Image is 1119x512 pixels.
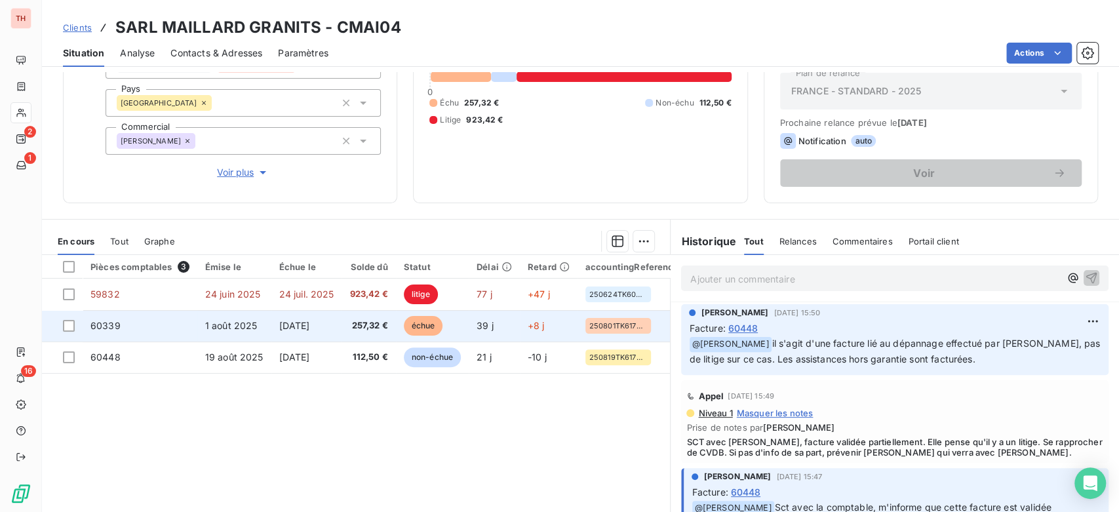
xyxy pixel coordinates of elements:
[791,85,922,98] span: FRANCE - STANDARD - 2025
[686,422,1103,433] span: Prise de notes par
[689,321,725,335] span: Facture :
[279,320,310,331] span: [DATE]
[464,97,499,109] span: 257,32 €
[404,347,461,367] span: non-échue
[115,16,401,39] h3: SARL MAILLARD GRANITS - CMAI04
[528,351,547,363] span: -10 j
[798,136,846,146] span: Notification
[279,262,334,272] div: Échue le
[728,392,774,400] span: [DATE] 15:49
[780,117,1082,128] span: Prochaine relance prévue le
[528,320,545,331] span: +8 j
[528,262,570,272] div: Retard
[205,351,264,363] span: 19 août 2025
[90,351,121,363] span: 60448
[404,316,443,336] span: échue
[689,338,1103,364] span: il s'agit d'une facture lié au dépannage effectué par [PERSON_NAME], pas de litige sur ce cas. Le...
[217,166,269,179] span: Voir plus
[349,319,387,332] span: 257,32 €
[404,262,461,272] div: Statut
[440,97,459,109] span: Échu
[731,485,761,499] span: 60448
[10,483,31,504] img: Logo LeanPay
[698,391,724,401] span: Appel
[699,97,731,109] span: 112,50 €
[205,262,264,272] div: Émise le
[106,165,381,180] button: Voir plus
[737,408,814,418] span: Masquer les notes
[205,288,261,300] span: 24 juin 2025
[63,22,92,33] span: Clients
[24,126,36,138] span: 2
[796,168,1053,178] span: Voir
[279,351,310,363] span: [DATE]
[121,99,197,107] span: [GEOGRAPHIC_DATA]
[10,8,31,29] div: TH
[779,236,817,246] span: Relances
[686,437,1103,458] span: SCT avec [PERSON_NAME], facture validée partiellement. Elle pense qu'il y a un litige. Se rapproc...
[58,236,94,246] span: En cours
[121,137,181,145] span: [PERSON_NAME]
[170,47,262,60] span: Contacts & Adresses
[1074,467,1106,499] div: Open Intercom Messenger
[763,422,834,433] span: [PERSON_NAME]
[528,288,550,300] span: +47 j
[589,322,647,330] span: 250801TK61795AD
[776,473,822,481] span: [DATE] 15:47
[477,262,512,272] div: Délai
[349,288,387,301] span: 923,42 €
[120,47,155,60] span: Analyse
[1006,43,1072,64] button: Actions
[909,236,959,246] span: Portail client
[427,87,433,97] span: 0
[195,135,206,147] input: Ajouter une valeur
[780,159,1082,187] button: Voir
[589,290,647,298] span: 250624TK60984AW
[656,97,694,109] span: Non-échu
[24,152,36,164] span: 1
[440,114,461,126] span: Litige
[349,351,387,364] span: 112,50 €
[692,485,728,499] span: Facture :
[703,471,771,482] span: [PERSON_NAME]
[585,262,679,272] div: accountingReference
[349,262,387,272] div: Solde dû
[90,261,189,273] div: Pièces comptables
[477,288,492,300] span: 77 j
[728,321,758,335] span: 60448
[90,288,120,300] span: 59832
[897,117,927,128] span: [DATE]
[63,47,104,60] span: Situation
[477,320,494,331] span: 39 j
[90,320,121,331] span: 60339
[212,97,222,109] input: Ajouter une valeur
[404,285,438,304] span: litige
[833,236,893,246] span: Commentaires
[671,233,736,249] h6: Historique
[697,408,732,418] span: Niveau 1
[744,236,764,246] span: Tout
[205,320,258,331] span: 1 août 2025
[178,261,189,273] span: 3
[466,114,503,126] span: 923,42 €
[63,21,92,34] a: Clients
[690,337,771,352] span: @ [PERSON_NAME]
[589,353,647,361] span: 250819TK61795NG
[278,47,328,60] span: Paramètres
[477,351,492,363] span: 21 j
[144,236,175,246] span: Graphe
[110,236,128,246] span: Tout
[851,135,876,147] span: auto
[774,309,820,317] span: [DATE] 15:50
[701,307,768,319] span: [PERSON_NAME]
[21,365,36,377] span: 16
[279,288,334,300] span: 24 juil. 2025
